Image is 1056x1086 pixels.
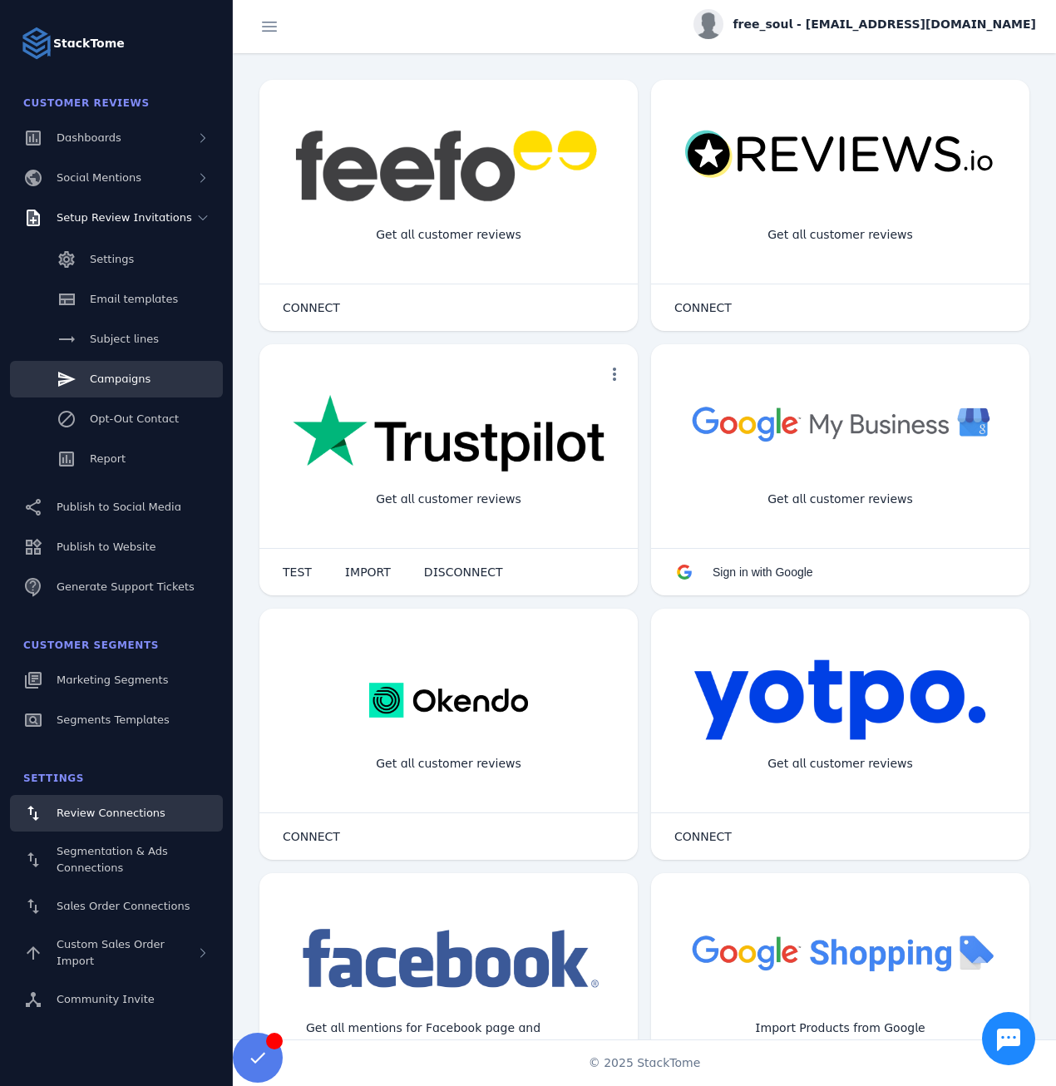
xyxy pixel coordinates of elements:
a: Publish to Social Media [10,489,223,526]
button: TEST [266,555,328,589]
span: CONNECT [674,302,732,313]
span: Marketing Segments [57,674,168,686]
a: Campaigns [10,361,223,397]
a: Report [10,441,223,477]
a: Review Connections [10,795,223,832]
span: Segments Templates [57,713,170,726]
img: reviewsio.svg [684,130,996,180]
div: Import Products from Google [742,1006,938,1050]
span: Subject lines [90,333,159,345]
span: Customer Segments [23,639,159,651]
span: Custom Sales Order Import [57,938,165,967]
img: googlebusiness.png [684,394,996,452]
a: Email templates [10,281,223,318]
div: Get all customer reviews [754,742,926,786]
span: CONNECT [283,302,340,313]
a: Segments Templates [10,702,223,738]
img: trustpilot.png [293,394,604,475]
a: Community Invite [10,981,223,1018]
button: free_soul - [EMAIL_ADDRESS][DOMAIN_NAME] [693,9,1036,39]
span: Social Mentions [57,171,141,184]
div: Get all customer reviews [754,477,926,521]
span: Segmentation & Ads Connections [57,845,168,874]
span: free_soul - [EMAIL_ADDRESS][DOMAIN_NAME] [733,16,1036,33]
span: Opt-Out Contact [90,412,179,425]
span: Sign in with Google [713,565,813,579]
button: CONNECT [266,820,357,853]
img: okendo.webp [369,659,528,742]
a: Segmentation & Ads Connections [10,835,223,885]
button: IMPORT [328,555,407,589]
div: Get all customer reviews [363,213,535,257]
span: CONNECT [674,831,732,842]
span: Sales Order Connections [57,900,190,912]
div: Get all customer reviews [363,742,535,786]
span: Campaigns [90,373,151,385]
span: Review Connections [57,807,165,819]
img: Logo image [20,27,53,60]
span: TEST [283,566,312,578]
span: Report [90,452,126,465]
div: Get all customer reviews [754,213,926,257]
img: googleshopping.png [684,923,996,981]
div: Get all mentions for Facebook page and Instagram account [293,1006,604,1068]
button: CONNECT [658,291,748,324]
button: DISCONNECT [407,555,520,589]
a: Generate Support Tickets [10,569,223,605]
a: Publish to Website [10,529,223,565]
a: Marketing Segments [10,662,223,698]
span: Settings [23,773,84,784]
span: Community Invite [57,993,155,1005]
a: Subject lines [10,321,223,358]
img: profile.jpg [693,9,723,39]
a: Opt-Out Contact [10,401,223,437]
span: Setup Review Invitations [57,211,192,224]
span: Publish to Website [57,541,155,553]
img: facebook.png [293,923,604,996]
span: Settings [90,253,134,265]
span: IMPORT [345,566,391,578]
span: CONNECT [283,831,340,842]
strong: StackTome [53,35,125,52]
span: Publish to Social Media [57,501,181,513]
a: Sales Order Connections [10,888,223,925]
img: feefo.png [293,130,604,202]
a: Settings [10,241,223,278]
button: CONNECT [658,820,748,853]
span: Email templates [90,293,178,305]
span: © 2025 StackTome [589,1054,701,1072]
span: Dashboards [57,131,121,144]
span: Customer Reviews [23,97,150,109]
img: yotpo.png [693,659,987,742]
span: Generate Support Tickets [57,580,195,593]
span: DISCONNECT [424,566,503,578]
button: more [598,358,631,391]
div: Get all customer reviews [363,477,535,521]
button: CONNECT [266,291,357,324]
button: Sign in with Google [658,555,830,589]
